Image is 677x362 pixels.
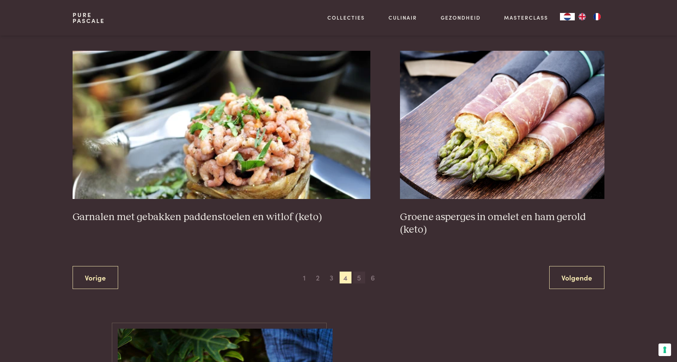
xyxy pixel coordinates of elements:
a: EN [575,13,590,20]
span: 4 [340,272,351,283]
img: Groene asperges in omelet en ham gerold (keto) [400,51,604,199]
div: Language [560,13,575,20]
a: Masterclass [504,14,548,21]
a: Culinair [388,14,417,21]
button: Uw voorkeuren voor toestemming voor trackingtechnologieën [658,343,671,356]
a: FR [590,13,604,20]
a: PurePascale [73,12,105,24]
img: Garnalen met gebakken paddenstoelen en witlof (keto) [73,51,371,199]
a: Garnalen met gebakken paddenstoelen en witlof (keto) Garnalen met gebakken paddenstoelen en witlo... [73,51,371,223]
a: Groene asperges in omelet en ham gerold (keto) Groene asperges in omelet en ham gerold (keto) [400,51,604,236]
span: 1 [298,272,310,283]
ul: Language list [575,13,604,20]
aside: Language selected: Nederlands [560,13,604,20]
span: 5 [353,272,365,283]
a: Collecties [327,14,365,21]
span: 3 [326,272,337,283]
span: 2 [312,272,324,283]
a: Vorige [73,266,118,289]
span: 6 [367,272,379,283]
h3: Groene asperges in omelet en ham gerold (keto) [400,211,604,236]
a: NL [560,13,575,20]
h3: Garnalen met gebakken paddenstoelen en witlof (keto) [73,211,371,224]
a: Volgende [549,266,604,289]
a: Gezondheid [441,14,481,21]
